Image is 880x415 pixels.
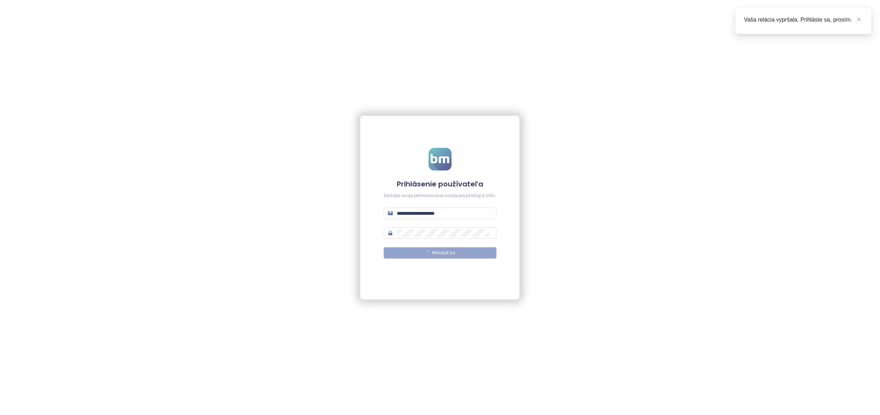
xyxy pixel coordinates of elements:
[432,250,455,257] span: Prihlásiť sa
[429,148,452,171] img: logo
[388,231,393,236] span: lock
[384,247,497,259] button: Prihlásiť sa
[424,250,429,255] span: loading
[857,17,862,22] span: close
[384,179,497,189] h4: Prihlásenie používateľa
[384,192,497,199] div: Zadajte svoje prihlasovacie údaje pre prístup k účtu.
[388,211,393,216] span: mail
[744,16,863,24] div: Vaša relácia vypršala. Prihláste sa, prosím.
